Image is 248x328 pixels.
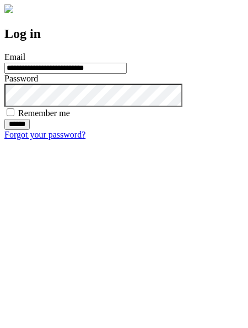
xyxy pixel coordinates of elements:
label: Password [4,74,38,83]
img: logo-4e3dc11c47720685a147b03b5a06dd966a58ff35d612b21f08c02c0306f2b779.png [4,4,13,13]
label: Remember me [18,108,70,118]
label: Email [4,52,25,62]
h2: Log in [4,26,244,41]
a: Forgot your password? [4,130,85,139]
